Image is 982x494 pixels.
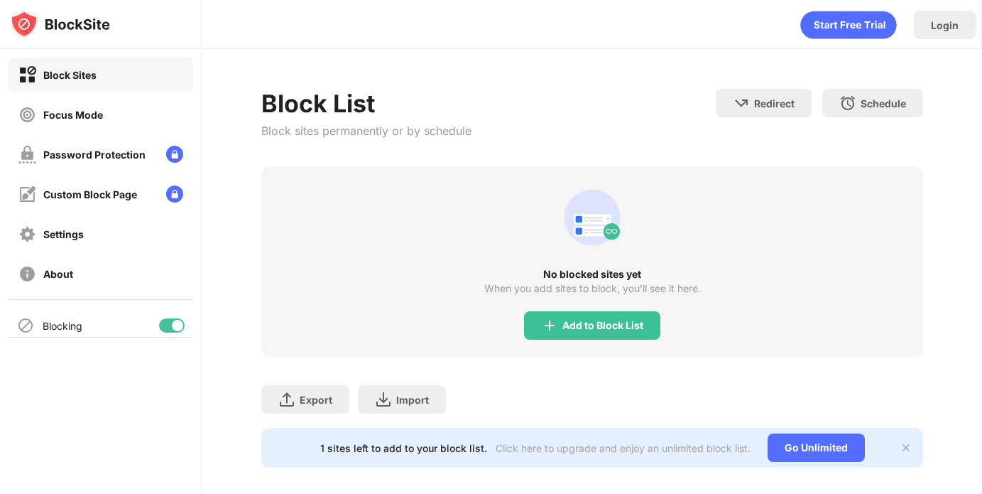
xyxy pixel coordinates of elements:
div: Click here to upgrade and enjoy an unlimited block list. [496,442,751,454]
div: No blocked sites yet [261,269,923,280]
img: lock-menu.svg [166,146,183,163]
div: Login [931,19,959,31]
img: settings-off.svg [18,225,36,243]
img: about-off.svg [18,265,36,283]
div: Block List [261,89,471,118]
img: focus-off.svg [18,106,36,124]
div: Settings [43,228,84,240]
div: Blocking [43,320,82,332]
div: Password Protection [43,149,146,161]
img: x-button.svg [900,442,912,453]
div: About [43,268,73,280]
img: customize-block-page-off.svg [18,186,36,203]
img: lock-menu.svg [166,186,183,203]
div: Custom Block Page [43,188,137,200]
div: Go Unlimited [768,434,865,462]
div: animation [800,11,897,39]
div: Schedule [861,97,906,109]
div: Block Sites [43,69,97,81]
div: animation [558,183,626,252]
div: 1 sites left to add to your block list. [320,442,487,454]
img: blocking-icon.svg [17,317,34,334]
img: logo-blocksite.svg [10,10,110,38]
div: Block sites permanently or by schedule [261,124,471,138]
img: password-protection-off.svg [18,146,36,163]
div: Redirect [754,97,795,109]
div: Focus Mode [43,109,103,121]
div: Import [396,394,429,406]
div: Add to Block List [562,320,643,331]
div: Export [300,394,332,406]
div: When you add sites to block, you’ll see it here. [484,283,701,294]
img: block-on.svg [18,66,36,84]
